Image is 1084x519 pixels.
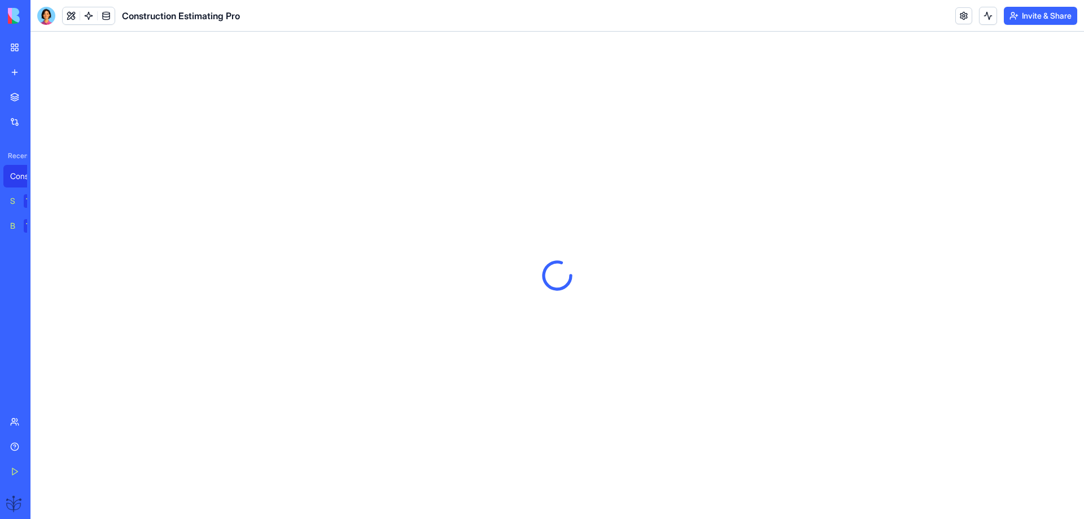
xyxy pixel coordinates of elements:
div: Social Media Content Generator [10,195,16,207]
a: Banner StudioTRY [3,215,49,237]
button: Invite & Share [1004,7,1077,25]
div: Banner Studio [10,220,16,232]
div: TRY [24,194,42,208]
div: Construction Estimating Pro [10,171,42,182]
div: TRY [24,219,42,233]
a: Construction Estimating Pro [3,165,49,187]
a: Social Media Content GeneratorTRY [3,190,49,212]
span: Construction Estimating Pro [122,9,240,23]
img: logo [8,8,78,24]
img: ACg8ocJXc4biGNmL-6_84M9niqKohncbsBQNEji79DO8k46BE60Re2nP=s96-c [6,494,24,512]
span: Recent [3,151,27,160]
